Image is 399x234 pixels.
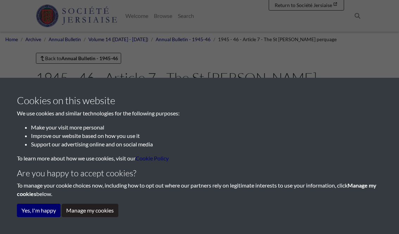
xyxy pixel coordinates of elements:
p: To learn more about how we use cookies, visit our [17,154,382,163]
button: Manage my cookies [62,204,118,217]
h3: Cookies on this website [17,95,382,107]
h4: Are you happy to accept cookies? [17,168,382,178]
li: Improve our website based on how you use it [31,132,382,140]
p: We use cookies and similar technologies for the following purposes: [17,109,382,118]
button: Yes, I'm happy [17,204,61,217]
li: Support our advertising online and on social media [31,140,382,148]
li: Make your visit more personal [31,123,382,132]
a: learn more about cookies [136,155,169,162]
p: To manage your cookie choices now, including how to opt out where our partners rely on legitimate... [17,181,382,198]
